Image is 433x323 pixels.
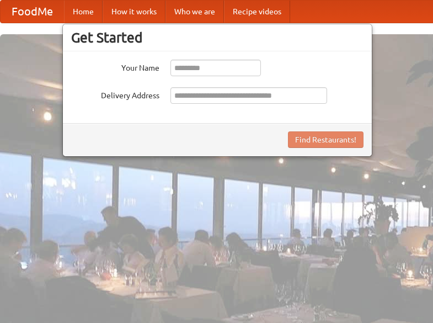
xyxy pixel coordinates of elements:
[288,131,363,148] button: Find Restaurants!
[71,87,159,101] label: Delivery Address
[71,29,363,46] h3: Get Started
[103,1,165,23] a: How it works
[64,1,103,23] a: Home
[71,60,159,73] label: Your Name
[224,1,290,23] a: Recipe videos
[1,1,64,23] a: FoodMe
[165,1,224,23] a: Who we are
